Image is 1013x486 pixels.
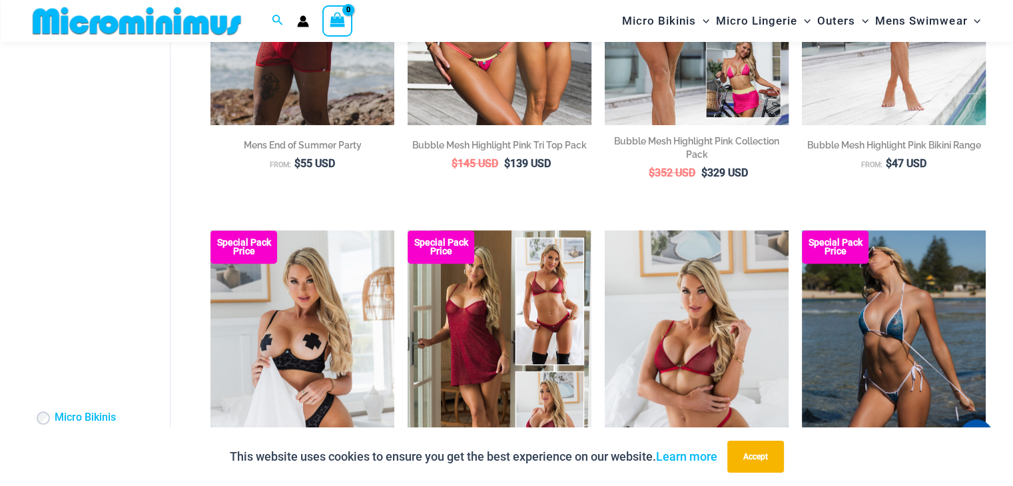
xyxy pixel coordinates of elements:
a: Bubble Mesh Highlight Pink Bikini Range [802,138,986,156]
h2: Bubble Mesh Highlight Pink Collection Pack [605,134,789,161]
span: $ [452,157,458,170]
bdi: 352 USD [649,166,695,179]
button: Accept [727,441,784,473]
bdi: 329 USD [701,166,748,179]
a: View Shopping Cart, empty [322,5,353,36]
span: From: [861,160,882,169]
a: Micro Bikinis [55,411,116,425]
span: Micro Bikinis [622,4,696,38]
a: Mens SwimwearMenu ToggleMenu Toggle [872,4,984,38]
span: $ [886,157,892,170]
nav: Site Navigation [617,2,986,40]
span: $ [504,157,510,170]
h2: Bubble Mesh Highlight Pink Bikini Range [802,138,986,152]
h2: Bubble Mesh Highlight Pink Tri Top Pack [408,138,591,152]
span: Outers [817,4,855,38]
img: MM SHOP LOGO FLAT [27,6,246,36]
span: Menu Toggle [855,4,868,38]
span: Micro Lingerie [716,4,797,38]
span: Mens Swimwear [875,4,967,38]
a: Learn more [656,449,717,463]
a: Account icon link [297,15,309,27]
span: From: [270,160,291,169]
p: This website uses cookies to ensure you get the best experience on our website. [230,447,717,467]
span: $ [294,157,300,170]
b: Special Pack Price [802,238,868,256]
span: $ [649,166,655,179]
span: Menu Toggle [797,4,811,38]
b: Special Pack Price [408,238,474,256]
bdi: 47 USD [886,157,926,170]
h2: Mens End of Summer Party [210,138,394,152]
bdi: 145 USD [452,157,498,170]
a: Micro LingerieMenu ToggleMenu Toggle [713,4,814,38]
a: Search icon link [272,13,284,29]
span: Menu Toggle [696,4,709,38]
b: Special Pack Price [210,238,277,256]
iframe: TrustedSite Certified [33,45,153,311]
a: Micro BikinisMenu ToggleMenu Toggle [619,4,713,38]
a: Bubble Mesh Highlight Pink Collection Pack [605,134,789,166]
a: Bubble Mesh Highlight Pink Tri Top Pack [408,138,591,156]
a: OutersMenu ToggleMenu Toggle [814,4,872,38]
span: Menu Toggle [967,4,980,38]
span: $ [701,166,707,179]
bdi: 55 USD [294,157,335,170]
a: Mens End of Summer Party [210,138,394,156]
bdi: 139 USD [504,157,551,170]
